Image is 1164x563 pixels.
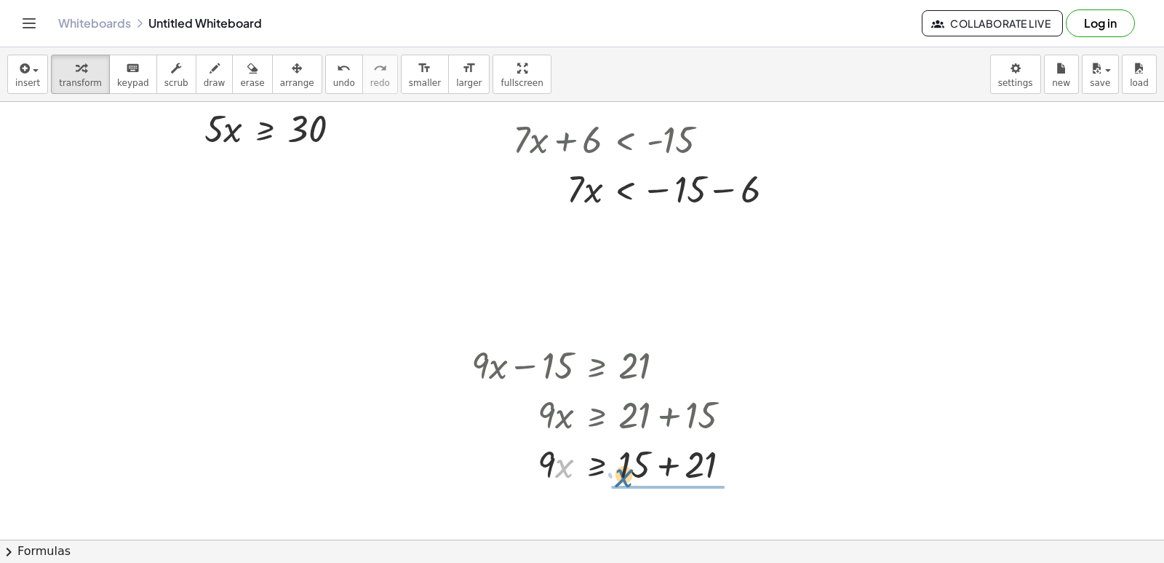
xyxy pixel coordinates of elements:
span: Collaborate Live [934,17,1051,30]
button: undoundo [325,55,363,94]
span: settings [998,78,1033,88]
button: Collaborate Live [922,10,1063,36]
span: keypad [117,78,149,88]
i: keyboard [126,60,140,77]
span: arrange [280,78,314,88]
button: settings [990,55,1041,94]
span: larger [456,78,482,88]
button: insert [7,55,48,94]
button: Toggle navigation [17,12,41,35]
span: load [1130,78,1149,88]
i: format_size [462,60,476,77]
span: smaller [409,78,441,88]
button: new [1044,55,1079,94]
button: scrub [156,55,196,94]
i: format_size [418,60,431,77]
button: save [1082,55,1119,94]
span: scrub [164,78,188,88]
span: new [1052,78,1070,88]
span: transform [59,78,102,88]
button: fullscreen [493,55,551,94]
button: Log in [1066,9,1135,37]
button: keyboardkeypad [109,55,157,94]
span: draw [204,78,226,88]
button: draw [196,55,234,94]
button: load [1122,55,1157,94]
a: Whiteboards [58,16,131,31]
span: insert [15,78,40,88]
button: redoredo [362,55,398,94]
span: undo [333,78,355,88]
button: format_sizelarger [448,55,490,94]
span: erase [240,78,264,88]
button: transform [51,55,110,94]
button: arrange [272,55,322,94]
span: redo [370,78,390,88]
button: format_sizesmaller [401,55,449,94]
i: undo [337,60,351,77]
span: fullscreen [501,78,543,88]
span: save [1090,78,1110,88]
button: erase [232,55,272,94]
i: redo [373,60,387,77]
